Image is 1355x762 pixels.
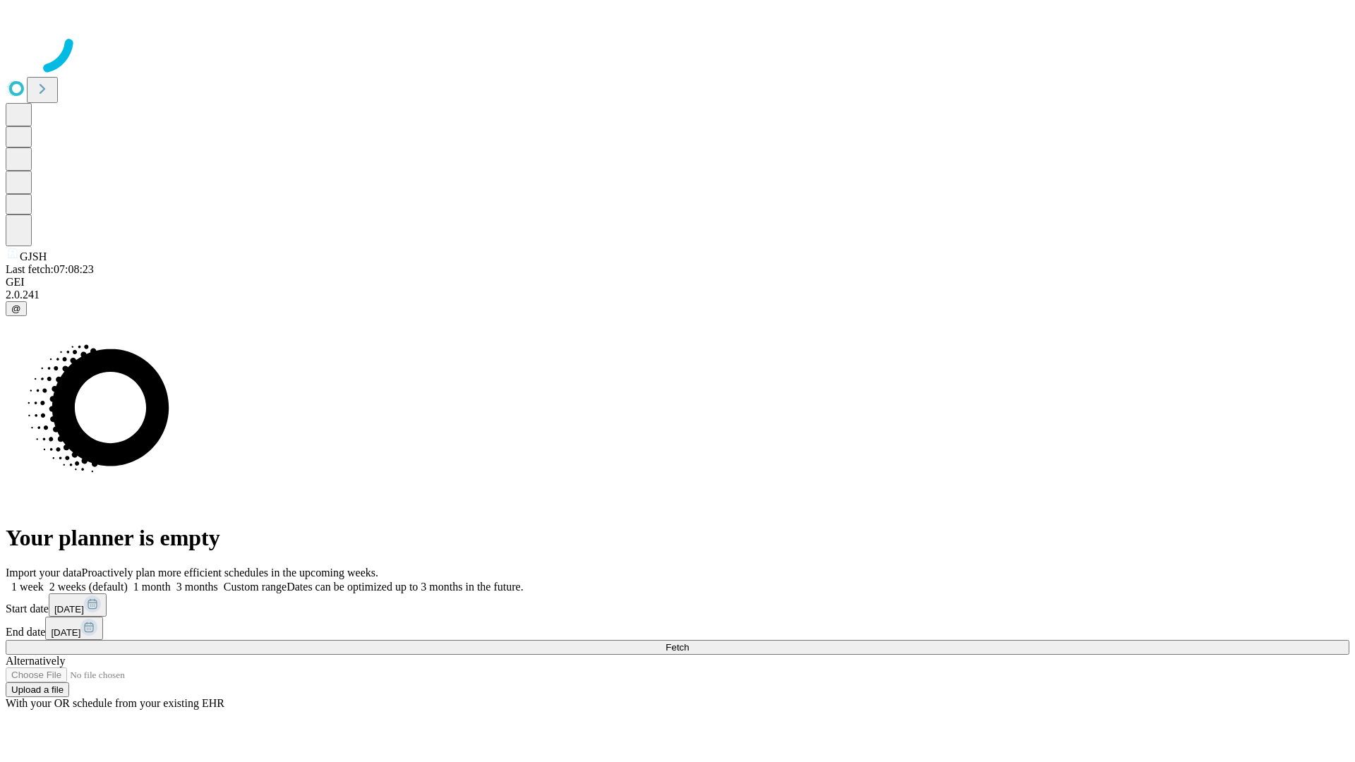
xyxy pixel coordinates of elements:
[176,581,218,593] span: 3 months
[287,581,523,593] span: Dates can be optimized up to 3 months in the future.
[6,640,1349,655] button: Fetch
[45,617,103,640] button: [DATE]
[6,263,94,275] span: Last fetch: 07:08:23
[6,655,65,667] span: Alternatively
[6,525,1349,551] h1: Your planner is empty
[6,567,82,579] span: Import your data
[6,301,27,316] button: @
[6,697,224,709] span: With your OR schedule from your existing EHR
[6,682,69,697] button: Upload a file
[133,581,171,593] span: 1 month
[11,581,44,593] span: 1 week
[666,642,689,653] span: Fetch
[6,276,1349,289] div: GEI
[11,303,21,314] span: @
[49,581,128,593] span: 2 weeks (default)
[224,581,287,593] span: Custom range
[54,604,84,615] span: [DATE]
[20,250,47,262] span: GJSH
[82,567,378,579] span: Proactively plan more efficient schedules in the upcoming weeks.
[49,593,107,617] button: [DATE]
[51,627,80,638] span: [DATE]
[6,593,1349,617] div: Start date
[6,289,1349,301] div: 2.0.241
[6,617,1349,640] div: End date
